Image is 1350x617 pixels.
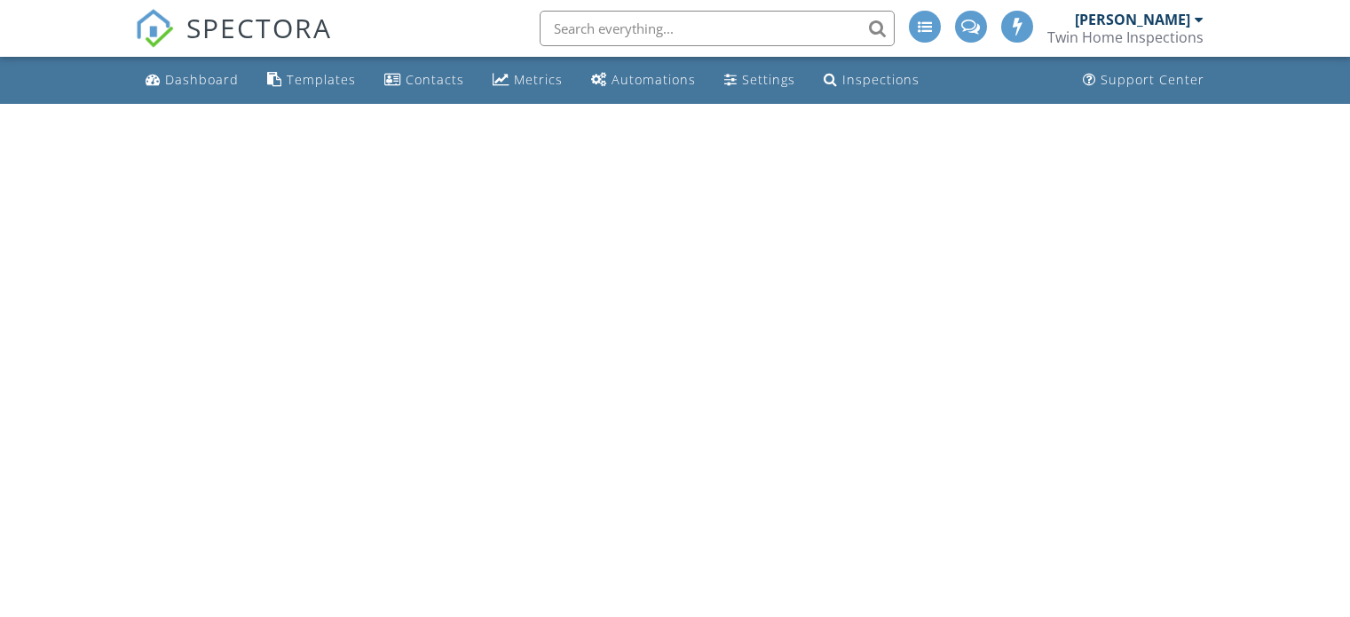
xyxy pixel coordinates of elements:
a: Inspections [817,64,927,97]
div: Inspections [842,71,920,88]
img: The Best Home Inspection Software - Spectora [135,9,174,48]
a: Support Center [1076,64,1212,97]
div: Twin Home Inspections [1047,28,1204,46]
div: [PERSON_NAME] [1075,11,1190,28]
a: Settings [717,64,802,97]
a: Automations (Advanced) [584,64,703,97]
a: Templates [260,64,363,97]
div: Contacts [406,71,464,88]
a: SPECTORA [135,24,332,61]
a: Dashboard [138,64,246,97]
div: Metrics [514,71,563,88]
div: Support Center [1101,71,1204,88]
div: Dashboard [165,71,239,88]
div: Templates [287,71,356,88]
a: Contacts [377,64,471,97]
a: Metrics [486,64,570,97]
div: Automations [612,71,696,88]
span: SPECTORA [186,9,332,46]
div: Settings [742,71,795,88]
input: Search everything... [540,11,895,46]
